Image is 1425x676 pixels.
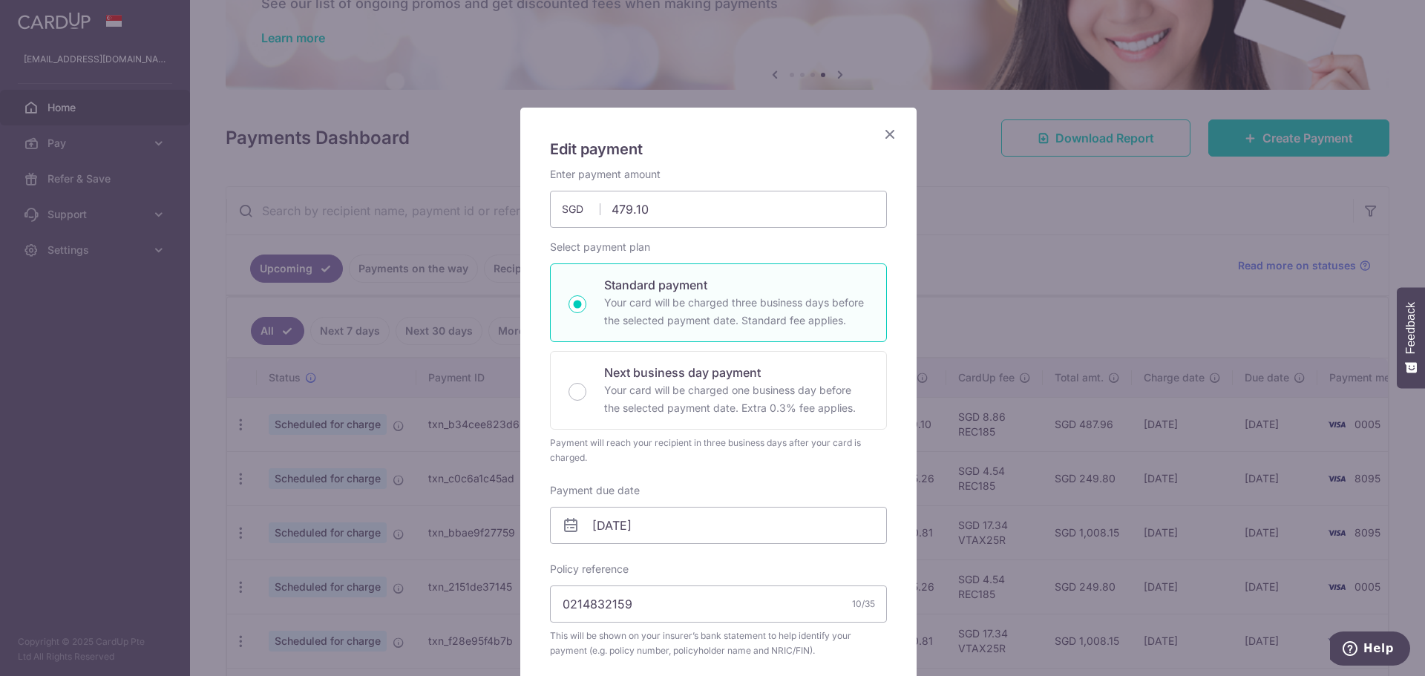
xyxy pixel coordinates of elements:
[604,364,868,381] p: Next business day payment
[550,562,629,577] label: Policy reference
[550,191,887,228] input: 0.00
[550,483,640,498] label: Payment due date
[550,167,661,182] label: Enter payment amount
[1404,302,1418,354] span: Feedback
[550,436,887,465] div: Payment will reach your recipient in three business days after your card is charged.
[550,240,650,255] label: Select payment plan
[604,276,868,294] p: Standard payment
[562,202,600,217] span: SGD
[881,125,899,143] button: Close
[604,294,868,329] p: Your card will be charged three business days before the selected payment date. Standard fee appl...
[550,507,887,544] input: DD / MM / YYYY
[550,629,887,658] span: This will be shown on your insurer’s bank statement to help identify your payment (e.g. policy nu...
[1330,631,1410,669] iframe: Opens a widget where you can find more information
[604,381,868,417] p: Your card will be charged one business day before the selected payment date. Extra 0.3% fee applies.
[550,137,887,161] h5: Edit payment
[1397,287,1425,388] button: Feedback - Show survey
[852,597,875,611] div: 10/35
